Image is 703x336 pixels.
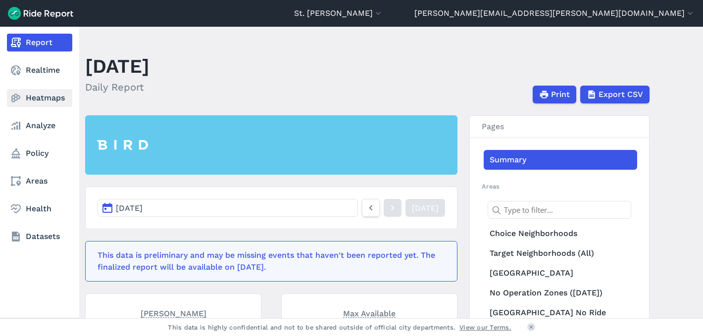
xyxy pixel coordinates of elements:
span: [DATE] [116,203,143,213]
a: Datasets [7,228,72,245]
span: Print [551,89,570,100]
button: St. [PERSON_NAME] [294,7,383,19]
img: Ride Report [8,7,73,20]
a: Realtime [7,61,72,79]
button: [PERSON_NAME][EMAIL_ADDRESS][PERSON_NAME][DOMAIN_NAME] [414,7,695,19]
a: No Operation Zones ([DATE]) [484,283,637,303]
a: Report [7,34,72,51]
button: Export CSV [580,86,650,103]
span: Max Available [343,308,396,318]
input: Type to filter... [488,201,631,219]
h2: Areas [482,182,637,191]
a: Areas [7,172,72,190]
span: [PERSON_NAME] [141,308,206,318]
button: Print [533,86,576,103]
a: [GEOGRAPHIC_DATA] No Ride [484,303,637,323]
span: Export CSV [599,89,643,100]
a: Choice Neighborhoods [484,224,637,243]
a: Target Neighborhoods (All) [484,243,637,263]
a: [GEOGRAPHIC_DATA] [484,263,637,283]
button: [DATE] [98,199,358,217]
a: Policy [7,144,72,162]
a: [DATE] [405,199,445,217]
a: Heatmaps [7,89,72,107]
a: View our Terms. [459,323,511,332]
img: Bird [97,140,148,150]
a: Health [7,200,72,218]
a: Summary [484,150,637,170]
h2: Daily Report [85,80,150,95]
div: This data is preliminary and may be missing events that haven't been reported yet. The finalized ... [98,249,439,273]
h1: [DATE] [85,52,150,80]
h3: Pages [470,116,649,138]
a: Analyze [7,117,72,135]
